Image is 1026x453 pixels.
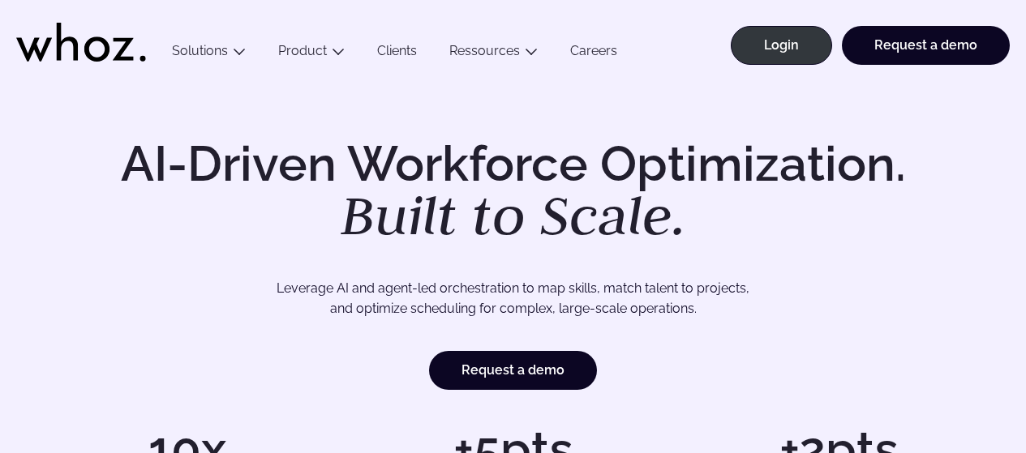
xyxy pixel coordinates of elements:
[449,43,520,58] a: Ressources
[361,43,433,65] a: Clients
[731,26,832,65] a: Login
[80,278,946,319] p: Leverage AI and agent-led orchestration to map skills, match talent to projects, and optimize sch...
[262,43,361,65] button: Product
[429,351,597,390] a: Request a demo
[433,43,554,65] button: Ressources
[842,26,1010,65] a: Request a demo
[919,346,1003,430] iframe: Chatbot
[554,43,633,65] a: Careers
[98,139,929,243] h1: AI-Driven Workforce Optimization.
[156,43,262,65] button: Solutions
[341,179,686,250] em: Built to Scale.
[278,43,327,58] a: Product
